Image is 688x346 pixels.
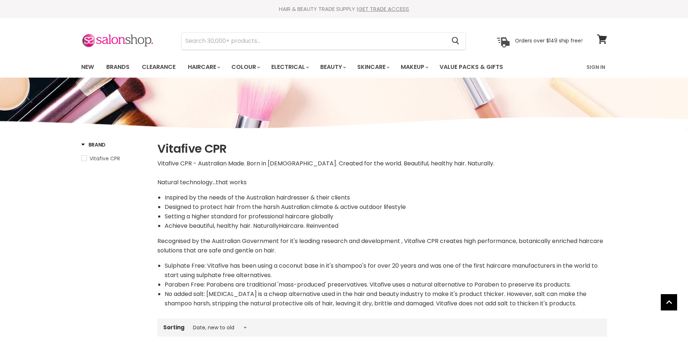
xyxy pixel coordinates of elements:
a: Clearance [136,59,181,75]
li: Setting a higher standard for professional haircare globally [165,212,607,221]
a: Skincare [352,59,394,75]
a: Vitafive CPR [81,155,148,162]
li: Paraben Free: Parabens are traditional 'mass-produced' preservatives. Vitafive uses a natural alt... [165,280,607,289]
a: Makeup [395,59,433,75]
form: Product [181,32,466,50]
a: Haircare [182,59,224,75]
li: Inspired by the needs of the Australian hairdresser & their clients [165,193,607,202]
nav: Main [72,57,616,78]
p: Orders over $149 ship free! [515,37,582,44]
a: Value Packs & Gifts [434,59,508,75]
span: Vitafive CPR [90,155,120,162]
li: Designed to protect hair from the harsh Australian climate & active outdoor lifestyle [165,202,607,212]
li: Achieve beautiful, healthy hair. NaturallyHaircare. Reinvented [165,221,607,231]
h3: Brand [81,141,106,148]
a: Electrical [266,59,313,75]
div: Vitafive CPR - Australian Made. Born in [DEMOGRAPHIC_DATA]. Created for the world. Beautiful, hea... [157,159,607,308]
input: Search [182,33,446,49]
a: GET TRADE ACCESS [358,5,409,13]
a: Beauty [315,59,350,75]
button: Search [446,33,465,49]
h1: Vitafive CPR [157,141,607,156]
div: HAIR & BEAUTY TRADE SUPPLY | [72,5,616,13]
li: No added salt: [MEDICAL_DATA] is a cheap alternative used in the hair and beauty industry to make... [165,289,607,308]
a: Colour [226,59,264,75]
a: New [76,59,99,75]
li: Sulphate Free: Vitafive has been using a coconut base in it's shampoo's for over 20 years and was... [165,261,607,280]
a: Sign In [582,59,610,75]
ul: Main menu [76,57,545,78]
label: Sorting [163,324,185,330]
a: Brands [101,59,135,75]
